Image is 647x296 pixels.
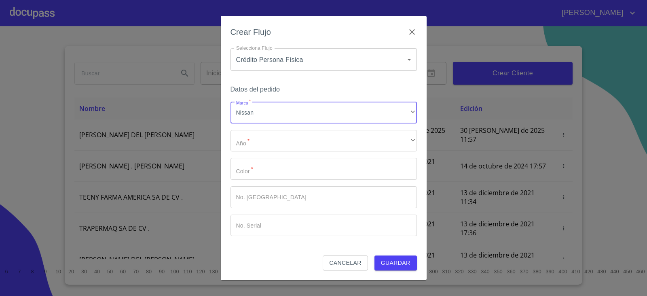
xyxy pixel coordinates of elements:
span: Cancelar [329,258,361,268]
h6: Datos del pedido [230,84,417,95]
span: Guardar [381,258,410,268]
button: Guardar [374,256,417,270]
div: ​ [230,130,417,152]
h6: Crear Flujo [230,26,271,38]
button: Cancelar [323,256,368,270]
div: Crédito Persona Física [230,48,417,71]
div: Nissan [230,102,417,124]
